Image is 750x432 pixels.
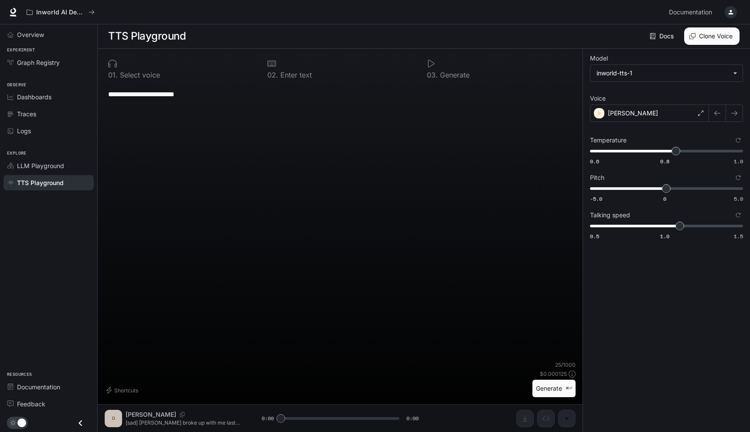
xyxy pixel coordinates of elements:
[734,158,743,165] span: 1.0
[23,3,99,21] button: All workspaces
[278,71,312,78] p: Enter text
[17,399,45,408] span: Feedback
[590,55,608,61] p: Model
[17,30,44,39] span: Overview
[660,233,669,240] span: 1.0
[3,175,94,190] a: TTS Playground
[267,71,278,78] p: 0 2 .
[71,414,90,432] button: Close drawer
[17,382,60,391] span: Documentation
[590,195,602,202] span: -5.0
[733,135,743,145] button: Reset to default
[734,233,743,240] span: 1.5
[3,55,94,70] a: Graph Registry
[555,361,576,368] p: 25 / 1000
[118,71,160,78] p: Select voice
[590,175,604,181] p: Pitch
[36,9,85,16] p: Inworld AI Demos
[590,137,627,143] p: Temperature
[566,386,572,391] p: ⌘⏎
[684,27,740,45] button: Clone Voice
[3,158,94,173] a: LLM Playground
[733,210,743,220] button: Reset to default
[3,27,94,42] a: Overview
[597,69,729,78] div: inworld-tts-1
[590,95,606,101] p: Voice
[590,233,599,240] span: 0.5
[733,173,743,182] button: Reset to default
[108,27,186,45] h1: TTS Playground
[105,383,142,397] button: Shortcuts
[590,65,743,81] div: inworld-tts-1
[108,71,118,78] p: 0 1 .
[660,158,669,165] span: 0.8
[590,158,599,165] span: 0.6
[17,178,64,187] span: TTS Playground
[17,92,51,101] span: Dashboards
[3,89,94,105] a: Dashboards
[17,109,36,118] span: Traces
[669,7,712,18] span: Documentation
[590,212,630,218] p: Talking speed
[3,106,94,121] a: Traces
[3,123,94,138] a: Logs
[3,396,94,412] a: Feedback
[663,195,666,202] span: 0
[734,195,743,202] span: 5.0
[532,380,576,398] button: Generate⌘⏎
[608,109,658,118] p: [PERSON_NAME]
[17,126,31,135] span: Logs
[438,71,470,78] p: Generate
[17,418,26,427] span: Dark mode toggle
[665,3,719,21] a: Documentation
[3,379,94,395] a: Documentation
[17,58,60,67] span: Graph Registry
[427,71,438,78] p: 0 3 .
[648,27,677,45] a: Docs
[17,161,64,170] span: LLM Playground
[540,370,567,378] p: $ 0.000125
